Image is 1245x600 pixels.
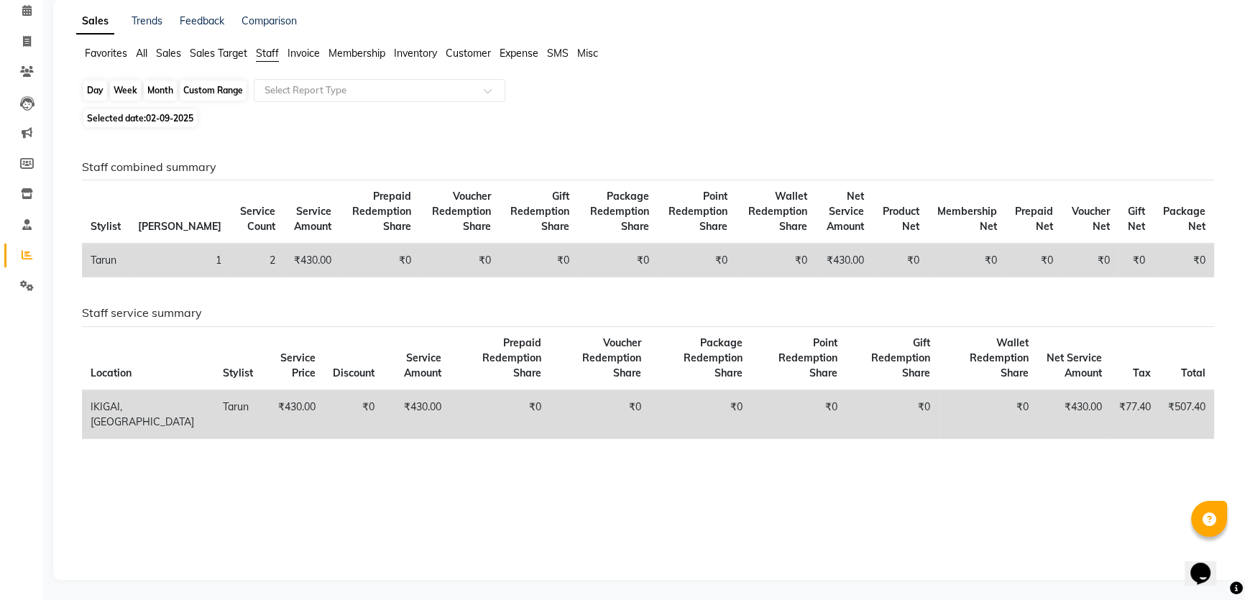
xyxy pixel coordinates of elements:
span: Wallet Redemption Share [969,336,1028,379]
td: ₹430.00 [1037,390,1111,439]
a: Sales [76,9,114,34]
span: Voucher Redemption Share [432,190,491,233]
span: Staff [256,47,279,60]
td: 1 [129,244,230,277]
td: ₹0 [420,244,500,277]
div: Day [83,80,107,101]
span: Point Redemption Share [778,336,837,379]
span: Stylist [91,220,121,233]
span: Net Service Amount [827,190,864,233]
span: Tax [1133,366,1151,379]
td: Tarun [214,390,262,439]
td: ₹0 [324,390,383,439]
span: Gift Net [1128,205,1145,233]
span: Prepaid Redemption Share [482,336,541,379]
td: ₹0 [750,390,846,439]
span: Service Amount [404,351,441,379]
td: ₹0 [939,390,1037,439]
span: Point Redemption Share [669,190,727,233]
a: Feedback [180,14,224,27]
a: Trends [132,14,162,27]
td: ₹507.40 [1159,390,1214,439]
td: ₹0 [578,244,658,277]
span: [PERSON_NAME] [138,220,221,233]
td: ₹0 [1062,244,1118,277]
span: Voucher Net [1071,205,1109,233]
span: 02-09-2025 [146,113,193,124]
td: ₹0 [1154,244,1214,277]
span: Membership [329,47,385,60]
span: SMS [547,47,569,60]
span: Product Net [883,205,919,233]
td: ₹0 [873,244,927,277]
span: Prepaid Redemption Share [352,190,411,233]
td: ₹0 [928,244,1006,277]
span: Service Count [240,205,275,233]
td: 2 [230,244,284,277]
iframe: chat widget [1185,543,1231,586]
td: ₹430.00 [383,390,450,439]
td: ₹0 [736,244,815,277]
td: ₹0 [650,390,751,439]
span: Expense [500,47,538,60]
span: Stylist [223,366,253,379]
td: ₹0 [340,244,420,277]
span: All [136,47,147,60]
span: Voucher Redemption Share [582,336,641,379]
span: Total [1181,366,1205,379]
td: ₹77.40 [1111,390,1159,439]
span: Gift Redemption Share [871,336,930,379]
div: Week [110,80,141,101]
td: ₹430.00 [816,244,873,277]
span: Location [91,366,132,379]
span: Discount [333,366,375,379]
td: ₹0 [500,244,578,277]
span: Inventory [394,47,437,60]
td: ₹0 [1006,244,1062,277]
td: ₹0 [450,390,550,439]
td: ₹430.00 [262,390,324,439]
span: Customer [446,47,491,60]
span: Selected date: [83,109,197,127]
span: Package Net [1163,205,1205,233]
span: Membership Net [937,205,997,233]
span: Net Service Amount [1047,351,1102,379]
span: Invoice [288,47,320,60]
h6: Staff combined summary [82,160,1214,174]
span: Package Redemption Share [683,336,742,379]
div: Month [144,80,177,101]
span: Favorites [85,47,127,60]
td: IKIGAI, [GEOGRAPHIC_DATA] [82,390,214,439]
td: ₹0 [846,390,939,439]
span: Service Price [280,351,316,379]
span: Gift Redemption Share [510,190,569,233]
span: Package Redemption Share [590,190,649,233]
a: Comparison [242,14,297,27]
td: ₹0 [550,390,650,439]
td: ₹0 [658,244,737,277]
span: Prepaid Net [1015,205,1053,233]
span: Misc [577,47,598,60]
div: Custom Range [180,80,247,101]
span: Wallet Redemption Share [748,190,807,233]
span: Service Amount [294,205,331,233]
span: Sales Target [190,47,247,60]
td: ₹430.00 [284,244,340,277]
span: Sales [156,47,181,60]
td: Tarun [82,244,129,277]
h6: Staff service summary [82,306,1214,320]
td: ₹0 [1118,244,1153,277]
